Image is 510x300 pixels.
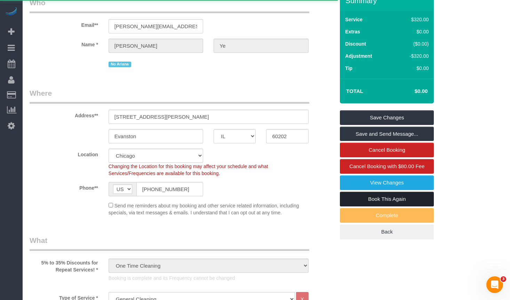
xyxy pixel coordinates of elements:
[345,28,360,35] label: Extras
[501,276,506,282] span: 3
[266,129,308,143] input: Zip Code**
[345,53,372,60] label: Adjustment
[346,88,363,94] strong: Total
[109,62,131,67] span: No Ariana
[109,203,299,215] span: Send me reminders about my booking and other service related information, including specials, via...
[349,163,424,169] span: Cancel Booking with $80.00 Fee
[395,16,429,23] div: $320.00
[394,88,428,94] h4: $0.00
[395,40,429,47] div: ($0.00)
[109,39,203,53] input: First Name**
[30,88,309,104] legend: Where
[395,28,429,35] div: $0.00
[340,127,434,141] a: Save and Send Message...
[109,164,268,176] span: Changing the Location for this booking may affect your schedule and what Services/Frequencies are...
[24,149,103,158] label: Location
[340,192,434,206] a: Book This Again
[340,110,434,125] a: Save Changes
[486,276,503,293] iframe: Intercom live chat
[340,224,434,239] a: Back
[24,257,103,273] label: 5% to 35% Discounts for Repeat Services! *
[395,65,429,72] div: $0.00
[340,175,434,190] a: View Changes
[109,275,309,282] p: Booking is complete and its Frequency cannot be changed
[345,40,366,47] label: Discount
[214,39,308,53] input: Last Name*
[4,7,18,17] img: Automaid Logo
[340,159,434,174] a: Cancel Booking with $80.00 Fee
[340,143,434,157] a: Cancel Booking
[345,65,352,72] label: Tip
[345,16,362,23] label: Service
[24,39,103,48] label: Name *
[30,235,309,251] legend: What
[395,53,429,60] div: -$320.00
